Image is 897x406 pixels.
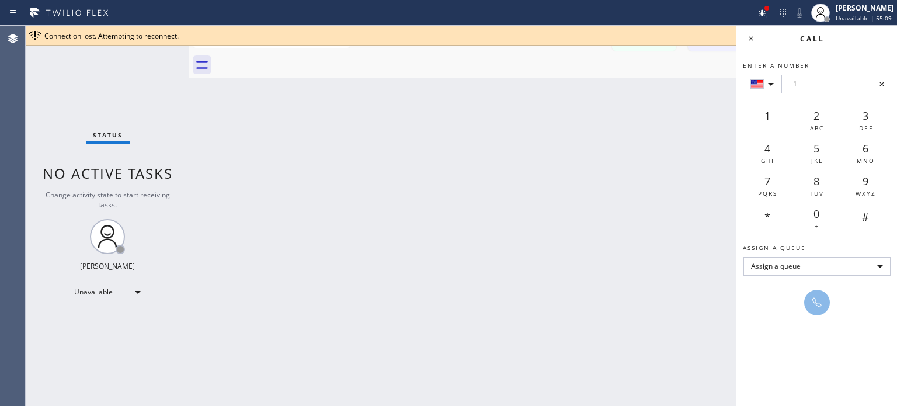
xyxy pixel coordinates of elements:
span: JKL [811,157,823,165]
span: Status [93,131,123,139]
span: 0 [813,207,819,221]
div: Assign a queue [743,257,891,276]
span: 2 [813,109,819,123]
button: Mute [791,5,808,21]
span: ABC [810,124,824,132]
div: [PERSON_NAME] [836,3,893,13]
span: 5 [813,141,819,155]
span: + [815,222,819,230]
span: Assign a queue [743,244,806,252]
span: WXYZ [856,189,876,197]
span: Connection lost. Attempting to reconnect. [44,31,179,41]
div: Unavailable [67,283,148,301]
span: GHI [761,157,774,165]
span: 6 [863,141,868,155]
div: [PERSON_NAME] [80,261,135,271]
span: Call [800,34,825,44]
span: No active tasks [43,164,173,183]
span: TUV [809,189,824,197]
span: — [764,124,771,132]
span: 3 [863,109,868,123]
span: # [862,210,869,224]
span: PQRS [758,189,777,197]
span: Enter a number [743,61,809,70]
span: Change activity state to start receiving tasks. [46,190,170,210]
span: 8 [813,174,819,188]
span: MNO [857,157,875,165]
span: 7 [764,174,770,188]
span: 9 [863,174,868,188]
span: 1 [764,109,770,123]
span: Unavailable | 55:09 [836,14,892,22]
span: 4 [764,141,770,155]
span: DEF [859,124,873,132]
